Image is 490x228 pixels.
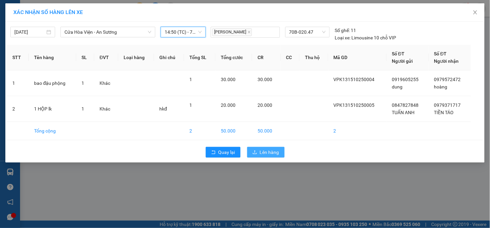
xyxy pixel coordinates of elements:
[81,106,84,111] span: 1
[252,122,281,140] td: 50.000
[94,45,118,70] th: ĐVT
[7,96,29,122] td: 2
[13,9,83,15] span: XÁC NHẬN SỐ HÀNG LÊN XE
[434,84,448,89] span: hoàng
[94,96,118,122] td: Khác
[260,149,279,156] span: Lên hàng
[206,147,240,158] button: rollbackQuay lại
[53,4,92,9] strong: ĐỒNG PHƯỚC
[2,43,72,47] span: [PERSON_NAME]:
[159,106,167,111] span: hkđ
[221,102,235,108] span: 20.000
[76,45,94,70] th: SL
[434,77,461,82] span: 0979572472
[29,70,76,96] td: bao đậu phộng
[300,45,328,70] th: Thu hộ
[392,84,403,89] span: dung
[335,34,396,41] div: Limousine 10 chỗ VIP
[434,58,459,64] span: Người nhận
[212,28,252,36] span: [PERSON_NAME]
[2,4,32,33] img: logo
[253,150,257,155] span: upload
[258,77,272,82] span: 30.000
[328,122,387,140] td: 2
[14,28,45,36] input: 15/10/2025
[7,45,29,70] th: STT
[211,150,216,155] span: rollback
[473,10,478,15] span: close
[7,70,29,96] td: 1
[392,58,413,64] span: Người gửi
[335,27,350,34] span: Số ghế:
[184,122,215,140] td: 2
[15,48,41,52] span: 14:13:12 [DATE]
[392,102,419,108] span: 0847827848
[252,45,281,70] th: CR
[334,102,375,108] span: VPK131510250005
[29,96,76,122] td: 1 HỘP lk
[189,102,192,108] span: 1
[434,51,447,56] span: Số ĐT
[434,110,454,115] span: TIỀN TÁO
[434,102,461,108] span: 0979371717
[215,122,252,140] td: 50.000
[466,3,485,22] button: Close
[165,27,201,37] span: 14:50 (TC) - 70B-020.47
[148,30,152,34] span: down
[392,51,405,56] span: Số ĐT
[247,147,285,158] button: uploadLên hàng
[184,45,215,70] th: Tổng SL
[53,20,92,28] span: 01 Võ Văn Truyện, KP.1, Phường 2
[289,27,326,37] span: 70B-020.47
[2,48,41,52] span: In ngày:
[248,30,251,34] span: close
[154,45,184,70] th: Ghi chú
[118,45,154,70] th: Loại hàng
[221,77,235,82] span: 30.000
[18,36,82,41] span: -----------------------------------------
[258,102,272,108] span: 20.000
[29,45,76,70] th: Tên hàng
[392,110,415,115] span: TUẤN ANH
[392,77,419,82] span: 0919605255
[189,77,192,82] span: 1
[218,149,235,156] span: Quay lại
[53,11,90,19] span: Bến xe [GEOGRAPHIC_DATA]
[29,122,76,140] td: Tổng cộng
[81,80,84,86] span: 1
[281,45,300,70] th: CC
[335,34,351,41] span: Loại xe:
[334,77,375,82] span: VPK131510250004
[64,27,151,37] span: Cửa Hòa Viện - An Sương
[94,70,118,96] td: Khác
[33,42,72,47] span: VPK131510250005
[335,27,356,34] div: 11
[53,30,82,34] span: Hotline: 19001152
[328,45,387,70] th: Mã GD
[215,45,252,70] th: Tổng cước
